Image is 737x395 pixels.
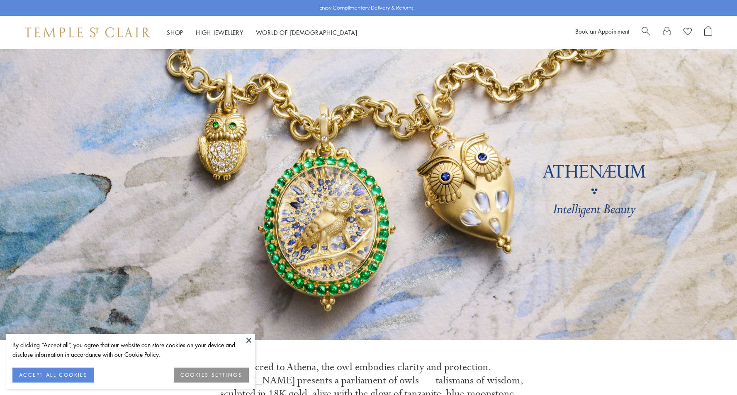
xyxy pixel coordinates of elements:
[174,368,249,383] button: COOKIES SETTINGS
[167,27,358,38] nav: Main navigation
[642,26,650,39] a: Search
[575,27,629,35] a: Book an Appointment
[704,26,712,39] a: Open Shopping Bag
[319,4,413,12] p: Enjoy Complimentary Delivery & Returns
[25,27,150,37] img: Temple St. Clair
[12,368,94,383] button: ACCEPT ALL COOKIES
[167,28,183,37] a: ShopShop
[12,340,249,359] div: By clicking “Accept all”, you agree that our website can store cookies on your device and disclos...
[196,28,243,37] a: High JewelleryHigh Jewellery
[683,26,692,39] a: View Wishlist
[256,28,358,37] a: World of [DEMOGRAPHIC_DATA]World of [DEMOGRAPHIC_DATA]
